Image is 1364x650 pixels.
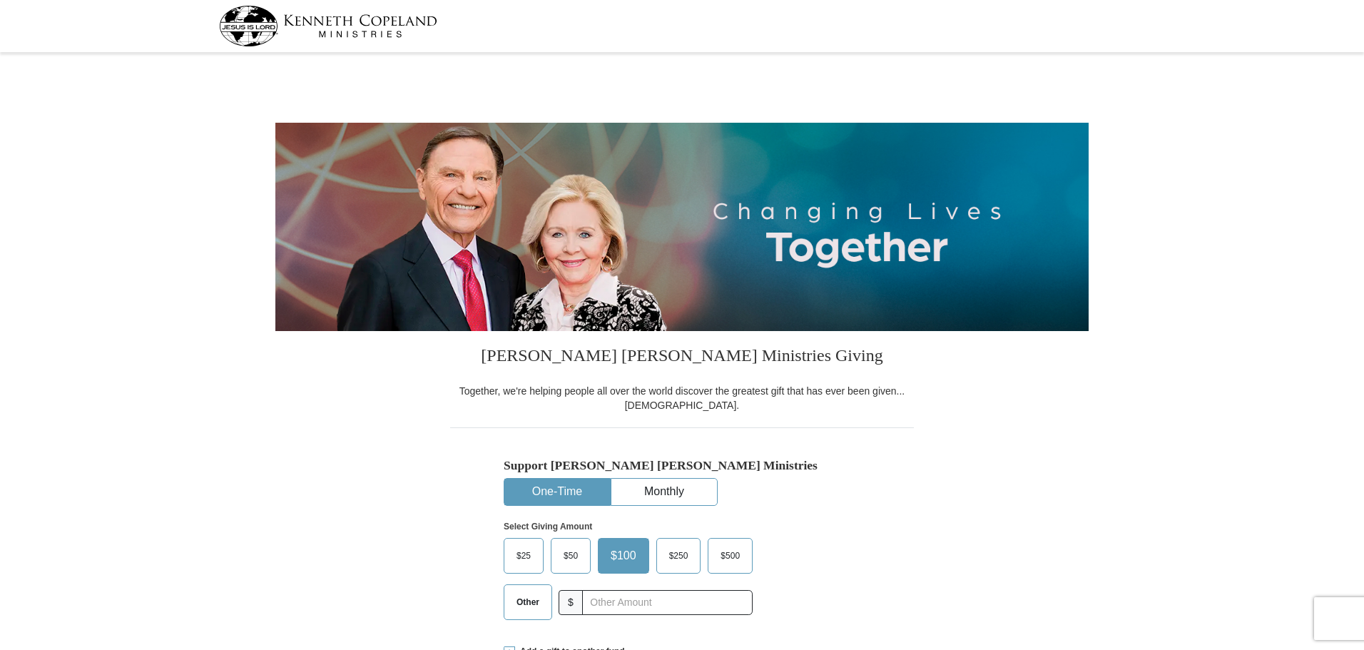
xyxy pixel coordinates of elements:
span: $ [559,590,583,615]
button: Monthly [611,479,717,505]
input: Other Amount [582,590,753,615]
div: Together, we're helping people all over the world discover the greatest gift that has ever been g... [450,384,914,412]
button: One-Time [504,479,610,505]
img: kcm-header-logo.svg [219,6,437,46]
span: Other [509,591,546,613]
h3: [PERSON_NAME] [PERSON_NAME] Ministries Giving [450,331,914,384]
span: $50 [556,545,585,567]
span: $25 [509,545,538,567]
span: $500 [713,545,747,567]
h5: Support [PERSON_NAME] [PERSON_NAME] Ministries [504,458,860,473]
span: $100 [604,545,643,567]
span: $250 [662,545,696,567]
strong: Select Giving Amount [504,522,592,532]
